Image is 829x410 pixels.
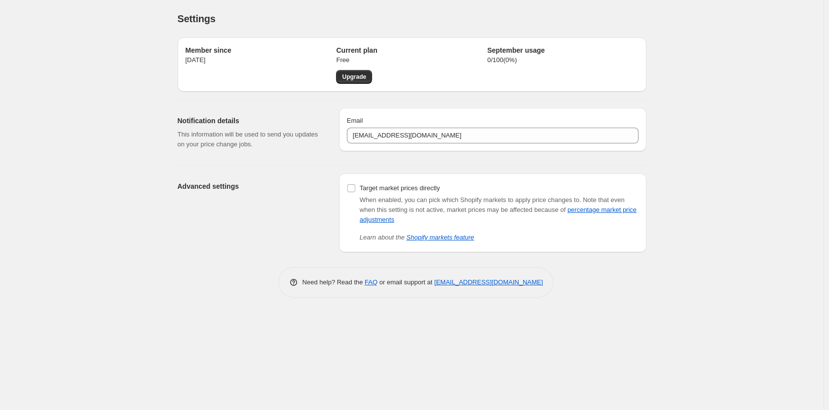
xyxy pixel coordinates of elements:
h2: September usage [487,45,638,55]
h2: Notification details [178,116,323,126]
i: Learn about the [360,234,474,241]
span: Target market prices directly [360,184,440,192]
span: Need help? Read the [302,278,365,286]
p: [DATE] [186,55,337,65]
p: Free [336,55,487,65]
a: [EMAIL_ADDRESS][DOMAIN_NAME] [434,278,543,286]
h2: Member since [186,45,337,55]
span: Email [347,117,363,124]
span: or email support at [377,278,434,286]
p: This information will be used to send you updates on your price change jobs. [178,130,323,149]
span: Note that even when this setting is not active, market prices may be affected because of [360,196,637,223]
p: 0 / 100 ( 0 %) [487,55,638,65]
a: FAQ [365,278,377,286]
a: Upgrade [336,70,372,84]
h2: Advanced settings [178,181,323,191]
span: Upgrade [342,73,366,81]
span: When enabled, you can pick which Shopify markets to apply price changes to. [360,196,581,204]
h2: Current plan [336,45,487,55]
span: Settings [178,13,216,24]
a: Shopify markets feature [407,234,474,241]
